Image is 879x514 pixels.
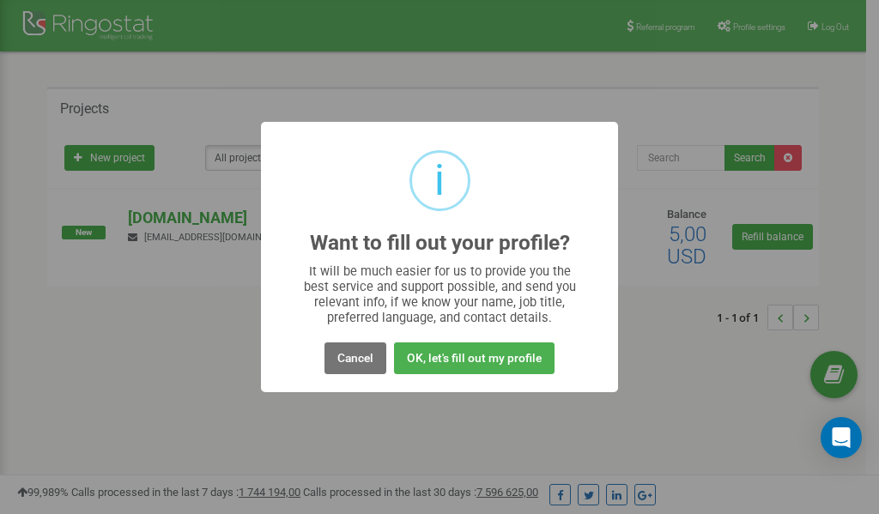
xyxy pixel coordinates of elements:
[434,153,445,209] div: i
[310,232,570,255] h2: Want to fill out your profile?
[821,417,862,458] div: Open Intercom Messenger
[324,342,386,374] button: Cancel
[394,342,555,374] button: OK, let's fill out my profile
[295,263,585,325] div: It will be much easier for us to provide you the best service and support possible, and send you ...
